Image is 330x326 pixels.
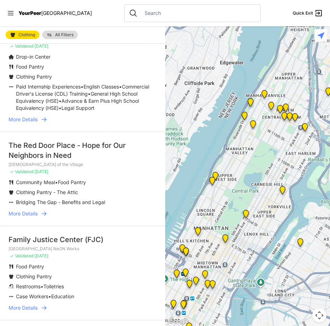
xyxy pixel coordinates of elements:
span: [GEOGRAPHIC_DATA] [41,10,92,16]
span: • [59,105,61,111]
span: • [88,91,91,97]
span: ✓ Validated [10,169,33,174]
button: Map camera controls [312,308,326,322]
span: All Filters [55,33,74,37]
a: More Details [9,116,157,123]
div: The Red Door Place - Hope for Our Neighbors in Need [9,140,157,160]
span: YourPeer [18,10,41,16]
div: New Location, Headquarters [185,280,194,291]
div: Manhattan [246,98,255,109]
a: YourPeer[GEOGRAPHIC_DATA] [18,11,92,15]
span: More Details [9,304,38,311]
div: Uptown/Harlem DYCD Youth Drop-in Center [276,105,285,116]
p: [GEOGRAPHIC_DATA] NeON Works [9,246,157,252]
span: [DATE] [34,43,48,49]
a: All Filters [42,31,78,39]
div: Back of the Church [179,300,188,312]
span: English Classes [83,84,119,90]
span: Food Pantry [58,179,86,185]
span: [DATE] [34,253,48,258]
div: Church of St. Francis Xavier - Front Entrance [180,300,189,311]
span: Clothing [18,33,35,37]
span: More Details [9,210,38,217]
span: Case Workers [16,293,48,299]
div: Metro Baptist Church [182,247,190,259]
p: [DEMOGRAPHIC_DATA] of the Village [9,162,157,167]
div: Avenue Church [278,186,287,197]
a: More Details [9,210,157,217]
div: New York [178,244,187,256]
div: Greater New York City [203,280,212,291]
div: East Harlem [291,113,299,124]
div: Main Location [301,123,309,134]
a: Open this area in Google Maps (opens a new window) [167,317,190,326]
div: Antonio Olivieri Drop-in Center [181,268,190,280]
div: Manhattan [281,103,290,115]
span: Advance & Earn Plus High School Equivalency (HSE) [16,98,139,111]
span: • [81,84,83,90]
span: Paid Internship Experiences [16,84,81,90]
input: Search [140,10,256,17]
span: Toiletries [43,283,64,289]
div: 9th Avenue Drop-in Center [194,227,202,239]
span: More Details [9,116,38,123]
div: Manhattan [285,112,294,124]
span: • [119,84,122,90]
span: Clothing Pantry [16,74,52,80]
img: Google [167,317,190,326]
div: Mainchance Adult Drop-in Center [208,280,217,292]
span: • [55,179,58,185]
span: ✓ Validated [10,253,33,258]
span: Quick Exit [293,10,313,16]
div: Ford Hall [240,112,249,123]
span: Drop-in Center [16,54,50,60]
div: The PILLARS – Holistic Recovery Support [267,102,276,113]
div: Headquarters [191,277,200,288]
div: Manhattan [242,210,250,221]
span: • [40,283,43,289]
a: More Details [9,304,157,311]
div: Fancy Thrift Shop [296,238,305,250]
div: Family Justice Center (FJC) [9,235,157,245]
span: Food Pantry [16,263,44,269]
div: The Cathedral Church of St. John the Divine [249,120,258,132]
span: Bridging The Gap - Benefits and Legal [16,199,105,205]
span: Food Pantry [16,64,44,70]
span: Restrooms [16,283,40,289]
a: Quick Exit [293,9,323,17]
div: Chelsea [172,269,181,281]
span: Legal Support [61,105,94,111]
span: • [48,293,51,299]
span: ✓ Validated [10,43,33,49]
span: • [59,98,61,104]
span: [DATE] [34,169,48,174]
span: Clothing Pantry [16,273,52,279]
div: Pathways Adult Drop-In Program [211,172,220,183]
a: Clothing [6,31,39,39]
span: Community Meal [16,179,55,185]
div: Church of the Village [169,300,178,311]
span: Clothing Pantry - The Attic [16,189,78,195]
span: Education [51,293,74,299]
